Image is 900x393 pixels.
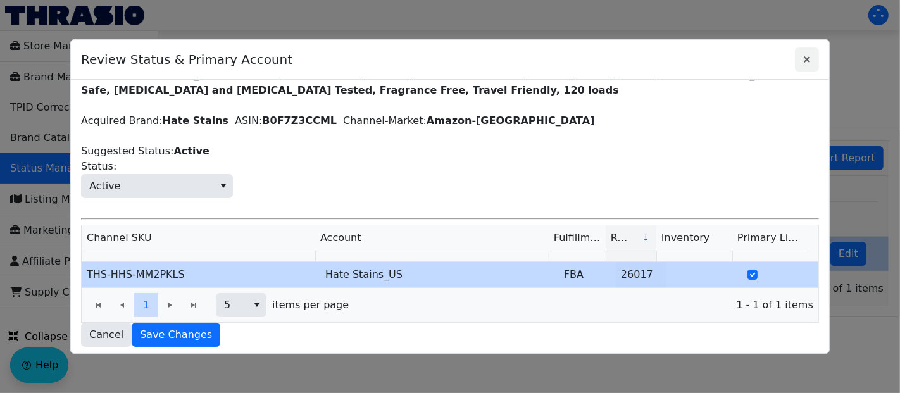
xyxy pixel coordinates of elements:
[216,293,266,317] span: Page size
[747,270,758,280] input: Select Row
[214,175,232,197] button: select
[272,297,349,313] span: items per page
[81,323,132,347] button: Cancel
[81,68,819,347] div: Name: Acquired Brand: ASIN: Channel-Market: Suggested Status:
[737,232,813,244] span: Primary Listing
[224,297,240,313] span: 5
[661,230,709,246] span: Inventory
[320,262,559,287] td: Hate Stains_US
[140,327,212,342] span: Save Changes
[81,159,116,174] span: Status:
[247,294,266,316] button: select
[163,115,229,127] label: Hate Stains
[87,230,152,246] span: Channel SKU
[82,287,818,322] div: Page 1 of 1
[320,230,361,246] span: Account
[795,47,819,72] button: Close
[559,262,616,287] td: FBA
[611,230,632,246] span: Revenue
[134,293,158,317] button: Page 1
[143,297,149,313] span: 1
[132,323,220,347] button: Save Changes
[262,115,337,127] label: B0F7Z3CCML
[89,178,121,194] span: Active
[554,230,601,246] span: Fulfillment
[616,262,666,287] td: 26017
[81,174,233,198] span: Status:
[174,145,209,157] label: Active
[359,297,813,313] span: 1 - 1 of 1 items
[427,115,595,127] label: Amazon-[GEOGRAPHIC_DATA]
[89,327,123,342] span: Cancel
[82,262,320,287] td: THS-HHS-MM2PKLS
[81,44,795,75] span: Review Status & Primary Account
